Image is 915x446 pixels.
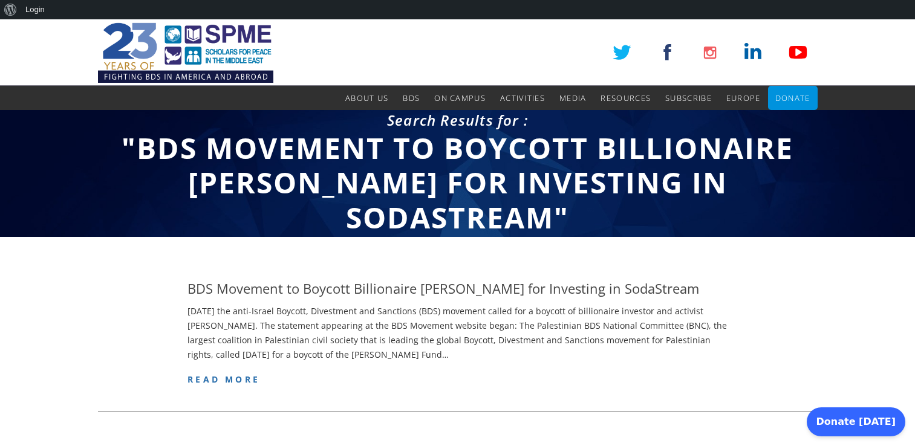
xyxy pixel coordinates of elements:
[122,128,793,237] span: "BDS Movement to Boycott Billionaire [PERSON_NAME] for Investing in SodaStream"
[559,92,587,103] span: Media
[434,86,486,110] a: On Campus
[601,92,651,103] span: Resources
[187,279,699,298] h4: BDS Movement to Boycott Billionaire [PERSON_NAME] for Investing in SodaStream
[434,92,486,103] span: On Campus
[500,92,545,103] span: Activities
[403,92,420,103] span: BDS
[559,86,587,110] a: Media
[98,110,818,131] div: Search Results for :
[403,86,420,110] a: BDS
[601,86,651,110] a: Resources
[665,86,712,110] a: Subscribe
[98,19,273,86] img: SPME
[665,92,712,103] span: Subscribe
[187,304,728,361] p: [DATE] the anti-Israel Boycott, Divestment and Sanctions (BDS) movement called for a boycott of b...
[345,86,388,110] a: About Us
[345,92,388,103] span: About Us
[726,92,761,103] span: Europe
[775,92,810,103] span: Donate
[775,86,810,110] a: Donate
[726,86,761,110] a: Europe
[187,373,260,385] a: read more
[500,86,545,110] a: Activities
